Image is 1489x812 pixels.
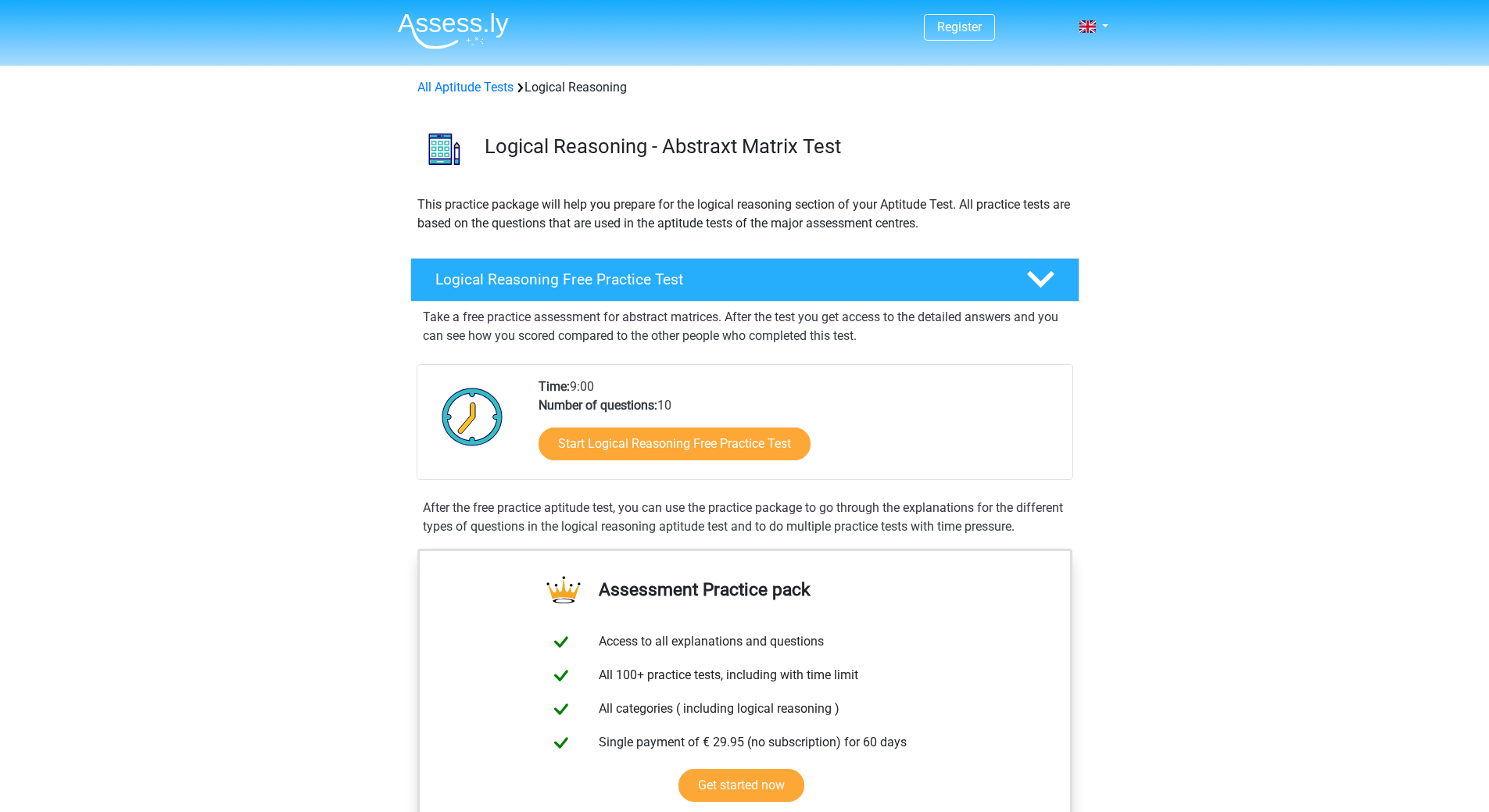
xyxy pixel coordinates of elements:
[937,20,982,34] a: Register
[417,195,1072,233] p: This practice package will help you prepare for the logical reasoning section of your Aptitude Te...
[423,308,1067,345] p: Take a free practice assessment for abstract matrices. After the test you get access to the detai...
[539,398,657,413] b: Number of questions:
[485,134,1067,159] h3: Logical Reasoning - Abstraxt Matrix Test
[539,427,811,460] a: Start Logical Reasoning Free Practice Test
[539,379,570,394] b: Time:
[435,270,1001,288] h4: Logical Reasoning Free Practice Test
[404,258,1086,302] a: Logical Reasoning Free Practice Test
[411,116,478,182] img: logical reasoning
[417,499,1073,536] div: After the free practice aptitude test, you can use the practice package to go through the explana...
[398,13,509,49] img: Assessly
[678,769,804,802] a: Get started now
[411,78,1079,97] div: Logical Reasoning
[417,80,514,95] a: All Aptitude Tests
[433,377,512,456] img: Clock
[527,377,1072,479] div: 9:00 10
